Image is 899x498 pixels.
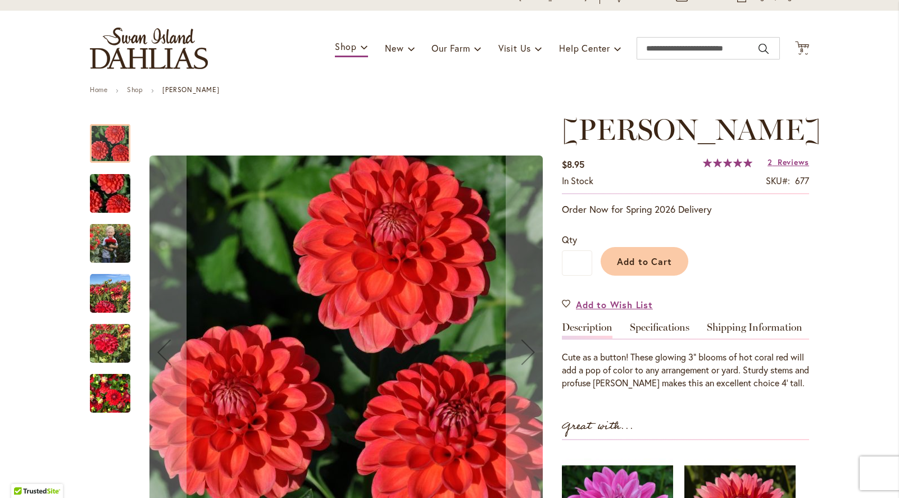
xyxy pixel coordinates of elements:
[562,175,593,186] span: In stock
[562,417,634,436] strong: Great with...
[707,322,802,339] a: Shipping Information
[90,263,142,313] div: BENJAMIN MATTHEW
[90,28,208,69] a: store logo
[795,175,809,188] div: 677
[90,317,130,371] img: BENJAMIN MATTHEW
[127,85,143,94] a: Shop
[800,47,804,54] span: 8
[562,158,584,170] span: $8.95
[617,255,673,267] span: Add to Cart
[562,112,821,147] span: [PERSON_NAME]
[385,42,403,54] span: New
[559,42,610,54] span: Help Center
[562,322,612,339] a: Description
[703,158,752,167] div: 100%
[795,41,809,56] button: 8
[335,40,357,52] span: Shop
[778,157,809,167] span: Reviews
[768,157,809,167] a: 2 Reviews
[90,163,142,213] div: BENJAMIN MATTHEW
[562,351,809,390] div: Cute as a button! These glowing 3” blooms of hot coral red will add a pop of color to any arrange...
[90,363,130,413] div: BENJAMIN MATTHEW
[562,175,593,188] div: Availability
[8,458,40,490] iframe: Launch Accessibility Center
[601,247,688,276] button: Add to Cart
[576,298,653,311] span: Add to Wish List
[90,218,130,268] img: BENJAMIN MATTHEW
[90,213,142,263] div: BENJAMIN MATTHEW
[630,322,689,339] a: Specifications
[162,85,219,94] strong: [PERSON_NAME]
[498,42,531,54] span: Visit Us
[562,298,653,311] a: Add to Wish List
[562,203,809,216] p: Order Now for Spring 2026 Delivery
[432,42,470,54] span: Our Farm
[70,167,151,221] img: BENJAMIN MATTHEW
[766,175,790,186] strong: SKU
[90,113,142,163] div: BENJAMIN MATTHEW
[90,85,107,94] a: Home
[90,313,142,363] div: BENJAMIN MATTHEW
[90,273,130,314] img: BENJAMIN MATTHEW
[90,367,130,421] img: BENJAMIN MATTHEW
[562,234,577,245] span: Qty
[562,322,809,390] div: Detailed Product Info
[768,157,773,167] span: 2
